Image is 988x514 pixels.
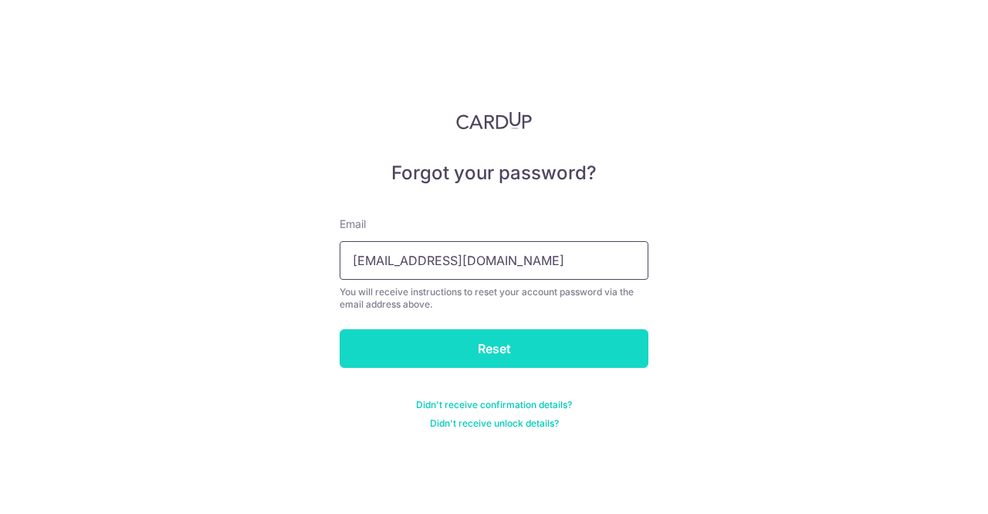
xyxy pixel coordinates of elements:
[416,399,572,411] a: Didn't receive confirmation details?
[340,286,648,311] div: You will receive instructions to reset your account password via the email address above.
[456,111,532,130] img: CardUp Logo
[340,161,648,186] h5: Forgot your password?
[340,216,366,232] label: Email
[340,329,648,368] input: Reset
[340,241,648,280] input: Enter your Email
[430,417,559,430] a: Didn't receive unlock details?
